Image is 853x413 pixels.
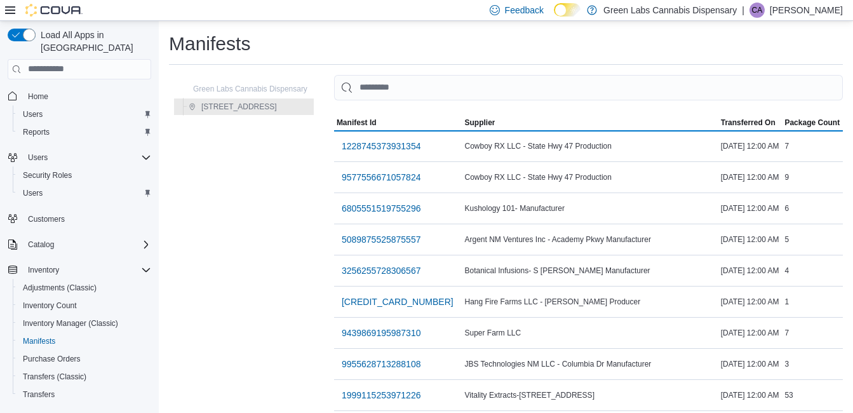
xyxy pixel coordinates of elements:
button: Customers [3,210,156,228]
span: [CREDIT_CARD_NUMBER] [342,295,453,308]
span: Kushology 101- Manufacturer [464,203,564,213]
a: Home [23,89,53,104]
button: Inventory [23,262,64,278]
span: Transfers (Classic) [23,372,86,382]
span: Inventory [23,262,151,278]
button: 5089875525875557 [337,227,426,252]
div: [DATE] 12:00 AM [718,201,782,216]
div: [DATE] 12:00 AM [718,388,782,403]
span: 3 [784,359,789,369]
span: 5 [784,234,789,245]
div: [DATE] 12:00 AM [718,139,782,154]
a: Customers [23,212,70,227]
span: Vitality Extracts-[STREET_ADDRESS] [464,390,594,400]
span: 6805551519755296 [342,202,421,215]
span: Transfers (Classic) [18,369,151,384]
button: 6805551519755296 [337,196,426,221]
button: Users [13,184,156,202]
button: Adjustments (Classic) [13,279,156,297]
button: Inventory [3,261,156,279]
a: Users [18,107,48,122]
span: Users [18,186,151,201]
span: Adjustments (Classic) [18,280,151,295]
span: JBS Technologies NM LLC - Columbia Dr Manufacturer [464,359,651,369]
span: 1 [784,297,789,307]
span: Users [28,152,48,163]
span: Catalog [28,240,54,250]
span: Argent NM Ventures Inc - Academy Pkwy Manufacturer [464,234,650,245]
button: Green Labs Cannabis Dispensary [175,81,312,97]
button: 9439869195987310 [337,320,426,346]
span: 4 [784,266,789,276]
a: Inventory Count [18,298,82,313]
div: [DATE] 12:00 AM [718,294,782,309]
span: Adjustments (Classic) [23,283,97,293]
span: Purchase Orders [18,351,151,367]
button: Inventory Manager (Classic) [13,315,156,332]
span: Users [18,107,151,122]
span: Users [23,109,43,119]
button: Catalog [23,237,59,252]
div: [DATE] 12:00 AM [718,170,782,185]
span: Reports [18,125,151,140]
button: 3256255728306567 [337,258,426,283]
span: Customers [23,211,151,227]
p: [PERSON_NAME] [770,3,843,18]
span: Cowboy RX LLC - State Hwy 47 Production [464,172,611,182]
div: [DATE] 12:00 AM [718,263,782,278]
span: Users [23,188,43,198]
span: 53 [784,390,793,400]
span: Users [23,150,151,165]
span: Inventory Count [18,298,151,313]
input: This is a search bar. As you type, the results lower in the page will automatically filter. [334,75,843,100]
span: 1228745373931354 [342,140,421,152]
div: [DATE] 12:00 AM [718,356,782,372]
span: 7 [784,328,789,338]
span: Green Labs Cannabis Dispensary [193,84,307,94]
span: 7 [784,141,789,151]
span: Inventory Manager (Classic) [18,316,151,331]
a: Transfers [18,387,60,402]
a: Security Roles [18,168,77,183]
span: Purchase Orders [23,354,81,364]
span: Inventory Manager (Classic) [23,318,118,328]
button: Security Roles [13,166,156,184]
span: Catalog [23,237,151,252]
span: 1999115253971226 [342,389,421,402]
span: CA [752,3,763,18]
span: Cowboy RX LLC - State Hwy 47 Production [464,141,611,151]
a: Reports [18,125,55,140]
span: Security Roles [18,168,151,183]
span: 6 [784,203,789,213]
span: Manifest Id [337,118,377,128]
a: Purchase Orders [18,351,86,367]
span: 9 [784,172,789,182]
button: Transfers [13,386,156,403]
span: Load All Apps in [GEOGRAPHIC_DATA] [36,29,151,54]
span: Feedback [505,4,544,17]
p: | [742,3,744,18]
button: 9577556671057824 [337,165,426,190]
span: Hang Fire Farms LLC - [PERSON_NAME] Producer [464,297,640,307]
span: Customers [28,214,65,224]
span: Home [23,88,151,104]
button: Reports [13,123,156,141]
button: 1999115253971226 [337,383,426,408]
button: Catalog [3,236,156,254]
div: Carlos Avalos [749,3,765,18]
img: Cova [25,4,83,17]
span: Home [28,91,48,102]
button: [STREET_ADDRESS] [184,99,282,114]
span: 9577556671057824 [342,171,421,184]
span: Transferred On [721,118,776,128]
button: 1228745373931354 [337,133,426,159]
span: Security Roles [23,170,72,180]
span: Botanical Infusions- S [PERSON_NAME] Manufacturer [464,266,650,276]
span: 3256255728306567 [342,264,421,277]
span: 9955628713288108 [342,358,421,370]
span: Inventory [28,265,59,275]
button: Inventory Count [13,297,156,315]
a: Users [18,186,48,201]
a: Inventory Manager (Classic) [18,316,123,331]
